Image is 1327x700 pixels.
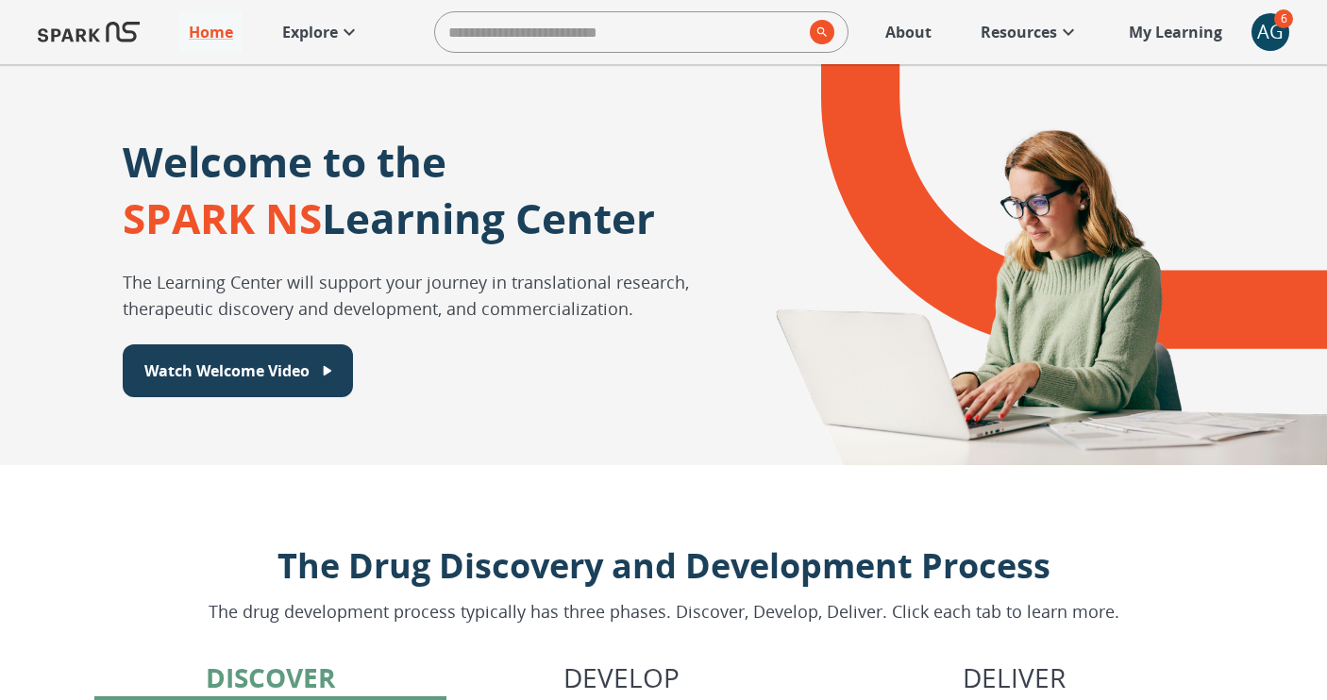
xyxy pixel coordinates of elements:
[123,133,655,246] p: Welcome to the Learning Center
[123,344,353,397] button: Watch Welcome Video
[206,658,335,697] p: Discover
[209,599,1119,625] p: The drug development process typically has three phases. Discover, Develop, Deliver. Click each t...
[189,21,233,43] p: Home
[144,359,310,382] p: Watch Welcome Video
[885,21,932,43] p: About
[1129,21,1222,43] p: My Learning
[123,190,322,246] span: SPARK NS
[209,541,1119,592] p: The Drug Discovery and Development Process
[179,11,243,53] a: Home
[273,11,370,53] a: Explore
[971,11,1089,53] a: Resources
[876,11,941,53] a: About
[802,12,834,52] button: search
[1119,11,1233,53] a: My Learning
[981,21,1057,43] p: Resources
[1274,9,1293,28] span: 6
[725,64,1327,465] div: A montage of drug development icons and a SPARK NS logo design element
[38,9,140,55] img: Logo of SPARK at Stanford
[963,658,1066,697] p: Deliver
[1251,13,1289,51] button: account of current user
[123,269,725,322] p: The Learning Center will support your journey in translational research, therapeutic discovery an...
[1251,13,1289,51] div: AG
[282,21,338,43] p: Explore
[563,658,680,697] p: Develop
